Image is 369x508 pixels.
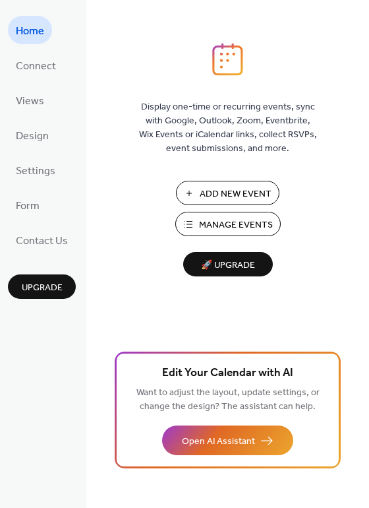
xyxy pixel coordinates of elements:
[16,196,40,216] span: Form
[22,281,63,295] span: Upgrade
[8,16,52,44] a: Home
[139,100,317,156] span: Display one-time or recurring events, sync with Google, Outlook, Zoom, Eventbrite, Wix Events or ...
[199,218,273,232] span: Manage Events
[175,212,281,236] button: Manage Events
[16,161,55,181] span: Settings
[8,274,76,299] button: Upgrade
[162,426,293,455] button: Open AI Assistant
[191,257,265,274] span: 🚀 Upgrade
[183,252,273,276] button: 🚀 Upgrade
[8,121,57,149] a: Design
[200,187,271,201] span: Add New Event
[16,126,49,146] span: Design
[8,51,64,79] a: Connect
[8,156,63,184] a: Settings
[136,384,320,416] span: Want to adjust the layout, update settings, or change the design? The assistant can help.
[16,231,68,251] span: Contact Us
[8,226,76,254] a: Contact Us
[182,435,255,449] span: Open AI Assistant
[162,364,293,383] span: Edit Your Calendar with AI
[8,191,47,219] a: Form
[16,56,56,77] span: Connect
[16,91,44,111] span: Views
[176,181,279,205] button: Add New Event
[212,43,242,76] img: logo_icon.svg
[16,21,44,42] span: Home
[8,86,52,114] a: Views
